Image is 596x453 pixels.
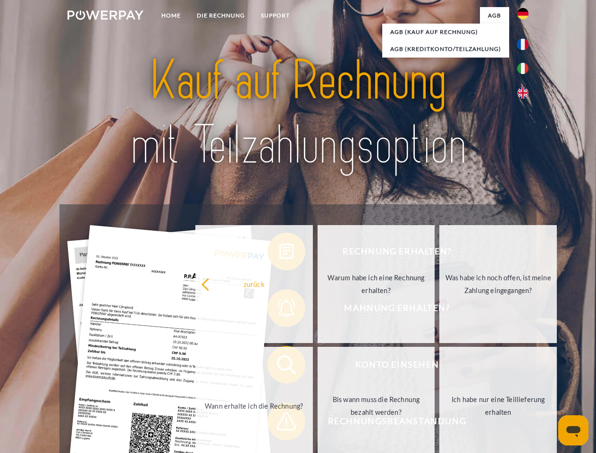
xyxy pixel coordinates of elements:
[480,7,509,24] a: agb
[445,271,551,297] div: Was habe ich noch offen, ist meine Zahlung eingegangen?
[201,399,307,412] div: Wann erhalte ich die Rechnung?
[153,7,189,24] a: Home
[382,24,509,41] a: AGB (Kauf auf Rechnung)
[323,271,429,297] div: Warum habe ich eine Rechnung erhalten?
[67,10,143,20] img: logo-powerpay-white.svg
[517,39,529,50] img: fr
[558,415,588,445] iframe: Schaltfläche zum Öffnen des Messaging-Fensters
[517,63,529,74] img: it
[253,7,298,24] a: SUPPORT
[90,45,506,181] img: title-powerpay_de.svg
[189,7,253,24] a: DIE RECHNUNG
[439,225,557,343] a: Was habe ich noch offen, ist meine Zahlung eingegangen?
[517,87,529,99] img: en
[445,393,551,419] div: Ich habe nur eine Teillieferung erhalten
[382,41,509,58] a: AGB (Kreditkonto/Teilzahlung)
[201,277,307,290] div: zurück
[323,393,429,419] div: Bis wann muss die Rechnung bezahlt werden?
[517,8,529,19] img: de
